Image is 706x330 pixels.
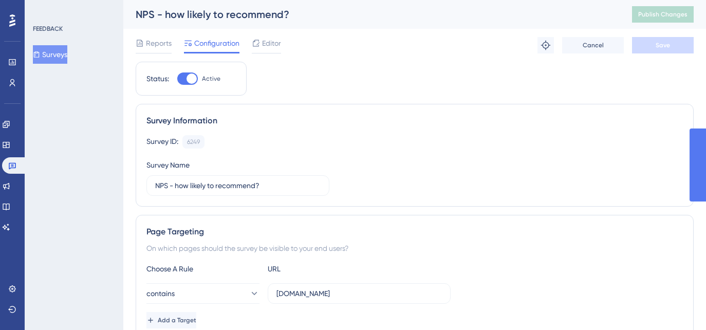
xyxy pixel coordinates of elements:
div: 6249 [187,138,200,146]
div: Survey ID: [146,135,178,149]
div: On which pages should the survey be visible to your end users? [146,242,683,254]
div: Survey Name [146,159,190,171]
span: Reports [146,37,172,49]
div: NPS - how likely to recommend? [136,7,606,22]
span: Active [202,75,220,83]
div: Survey Information [146,115,683,127]
span: contains [146,287,175,300]
div: URL [268,263,381,275]
div: Status: [146,72,169,85]
button: Cancel [562,37,624,53]
input: Type your Survey name [155,180,321,191]
span: Cancel [583,41,604,49]
span: Save [656,41,670,49]
input: yourwebsite.com/path [276,288,442,299]
div: Page Targeting [146,226,683,238]
div: FEEDBACK [33,25,63,33]
button: Add a Target [146,312,196,328]
span: Editor [262,37,281,49]
button: Surveys [33,45,67,64]
span: Publish Changes [638,10,688,19]
div: Choose A Rule [146,263,259,275]
span: Configuration [194,37,239,49]
button: contains [146,283,259,304]
span: Add a Target [158,316,196,324]
button: Save [632,37,694,53]
iframe: UserGuiding AI Assistant Launcher [663,289,694,320]
button: Publish Changes [632,6,694,23]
